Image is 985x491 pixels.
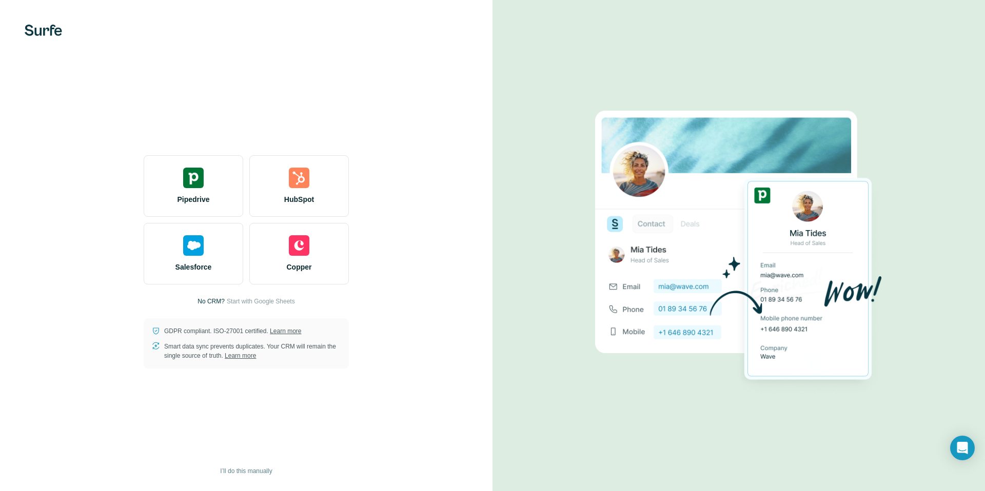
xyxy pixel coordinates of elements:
[227,297,295,306] button: Start with Google Sheets
[270,328,301,335] a: Learn more
[183,235,204,256] img: salesforce's logo
[289,168,309,188] img: hubspot's logo
[225,352,256,359] a: Learn more
[164,326,301,336] p: GDPR compliant. ISO-27001 certified.
[213,463,279,479] button: I’ll do this manually
[175,262,212,272] span: Salesforce
[198,297,225,306] p: No CRM?
[950,436,975,460] div: Open Intercom Messenger
[144,122,349,143] h1: Select your CRM
[177,194,209,204] span: Pipedrive
[220,466,272,476] span: I’ll do this manually
[164,342,341,360] p: Smart data sync prevents duplicates. Your CRM will remain the single source of truth.
[289,235,309,256] img: copper's logo
[183,168,204,188] img: pipedrive's logo
[284,194,314,204] span: HubSpot
[595,93,882,398] img: PIPEDRIVE image
[287,262,312,272] span: Copper
[25,25,62,36] img: Surfe's logo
